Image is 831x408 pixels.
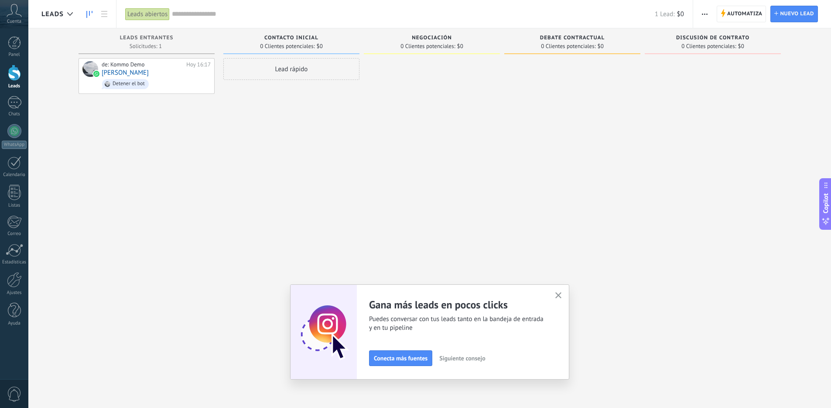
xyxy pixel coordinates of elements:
[676,35,749,41] span: Discusión de contrato
[2,231,27,237] div: Correo
[681,44,736,49] span: 0 Clientes potenciales:
[400,44,455,49] span: 0 Clientes potenciales:
[2,141,27,149] div: WhatsApp
[186,61,211,68] div: Hoy 16:17
[540,35,605,41] span: Debate contractual
[435,352,489,365] button: Siguiente consejo
[2,83,27,89] div: Leads
[120,35,174,41] span: Leads Entrantes
[780,6,814,22] span: Nuevo lead
[41,10,64,18] span: Leads
[655,10,674,18] span: 1 Lead:
[727,6,763,22] span: Automatiza
[649,35,776,42] div: Discusión de contrato
[264,35,318,41] span: Contacto inicial
[102,69,149,76] a: [PERSON_NAME]
[130,44,162,49] span: Solicitudes: 1
[598,44,604,49] span: $0
[698,6,711,22] button: Más
[368,35,496,42] div: Negociación
[82,61,98,77] div: Toto Nava
[369,315,544,332] span: Puedes conversar con tus leads tanto en la bandeja de entrada y en tu pipeline
[770,6,818,22] a: Nuevo lead
[369,298,544,311] h2: Gana más leads en pocos clicks
[412,35,452,41] span: Negociación
[541,44,595,49] span: 0 Clientes potenciales:
[2,321,27,326] div: Ayuda
[83,35,210,42] div: Leads Entrantes
[317,44,323,49] span: $0
[821,194,830,214] span: Copilot
[2,259,27,265] div: Estadísticas
[2,203,27,208] div: Listas
[82,6,97,23] a: Leads
[93,71,99,77] img: waba.svg
[97,6,112,23] a: Lista
[125,8,170,21] div: Leads abiertos
[439,355,485,361] span: Siguiente consejo
[7,19,21,24] span: Cuenta
[113,81,145,87] div: Detener el bot
[738,44,744,49] span: $0
[2,290,27,296] div: Ajustes
[2,172,27,178] div: Calendario
[223,58,359,80] div: Lead rápido
[717,6,766,22] a: Automatiza
[2,111,27,117] div: Chats
[260,44,315,49] span: 0 Clientes potenciales:
[102,61,183,68] div: de: Kommo Demo
[457,44,463,49] span: $0
[677,10,684,18] span: $0
[369,350,432,366] button: Conecta más fuentes
[374,355,427,361] span: Conecta más fuentes
[228,35,355,42] div: Contacto inicial
[2,52,27,58] div: Panel
[509,35,636,42] div: Debate contractual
